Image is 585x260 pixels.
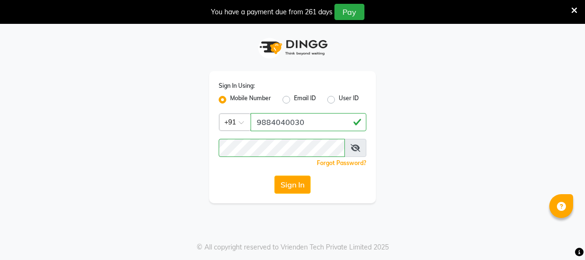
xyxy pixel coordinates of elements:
[254,33,331,62] img: logo1.svg
[219,139,345,157] input: Username
[274,176,311,194] button: Sign In
[211,7,333,17] div: You have a payment due from 261 days
[219,82,255,90] label: Sign In Using:
[317,159,366,166] a: Forgot Password?
[294,94,316,105] label: Email ID
[334,4,364,20] button: Pay
[230,94,271,105] label: Mobile Number
[251,113,366,131] input: Username
[339,94,359,105] label: User ID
